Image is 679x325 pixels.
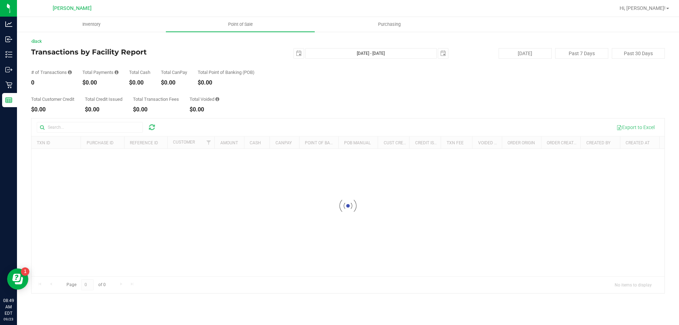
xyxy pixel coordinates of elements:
p: 08:49 AM EDT [3,297,14,317]
i: Sum of all successful, non-voided payment transaction amounts, excluding tips and transaction fees. [115,70,118,75]
inline-svg: Outbound [5,66,12,73]
iframe: Resource center [7,268,28,290]
span: Point of Sale [219,21,262,28]
div: $0.00 [133,107,179,112]
div: Total Payments [82,70,118,75]
div: Total CanPay [161,70,187,75]
div: $0.00 [198,80,255,86]
span: [PERSON_NAME] [53,5,92,11]
div: # of Transactions [31,70,72,75]
div: $0.00 [31,107,74,112]
span: Purchasing [368,21,410,28]
span: Inventory [73,21,110,28]
a: Point of Sale [166,17,315,32]
p: 09/23 [3,317,14,322]
div: $0.00 [190,107,219,112]
span: select [438,48,448,58]
inline-svg: Analytics [5,21,12,28]
div: Total Voided [190,97,219,101]
a: Inventory [17,17,166,32]
button: Past 7 Days [555,48,608,59]
div: Total Customer Credit [31,97,74,101]
i: Count of all successful payment transactions, possibly including voids, refunds, and cash-back fr... [68,70,72,75]
inline-svg: Inbound [5,36,12,43]
div: $0.00 [129,80,150,86]
a: Back [31,39,42,44]
inline-svg: Inventory [5,51,12,58]
h4: Transactions by Facility Report [31,48,242,56]
div: 0 [31,80,72,86]
span: select [294,48,304,58]
div: $0.00 [82,80,118,86]
div: Total Transaction Fees [133,97,179,101]
i: Sum of all voided payment transaction amounts, excluding tips and transaction fees. [215,97,219,101]
button: Past 30 Days [612,48,665,59]
div: $0.00 [161,80,187,86]
button: [DATE] [499,48,552,59]
div: Total Credit Issued [85,97,122,101]
div: Total Point of Banking (POB) [198,70,255,75]
iframe: Resource center unread badge [21,267,29,276]
span: Hi, [PERSON_NAME]! [620,5,666,11]
div: $0.00 [85,107,122,112]
inline-svg: Reports [5,97,12,104]
a: Purchasing [315,17,464,32]
inline-svg: Retail [5,81,12,88]
div: Total Cash [129,70,150,75]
